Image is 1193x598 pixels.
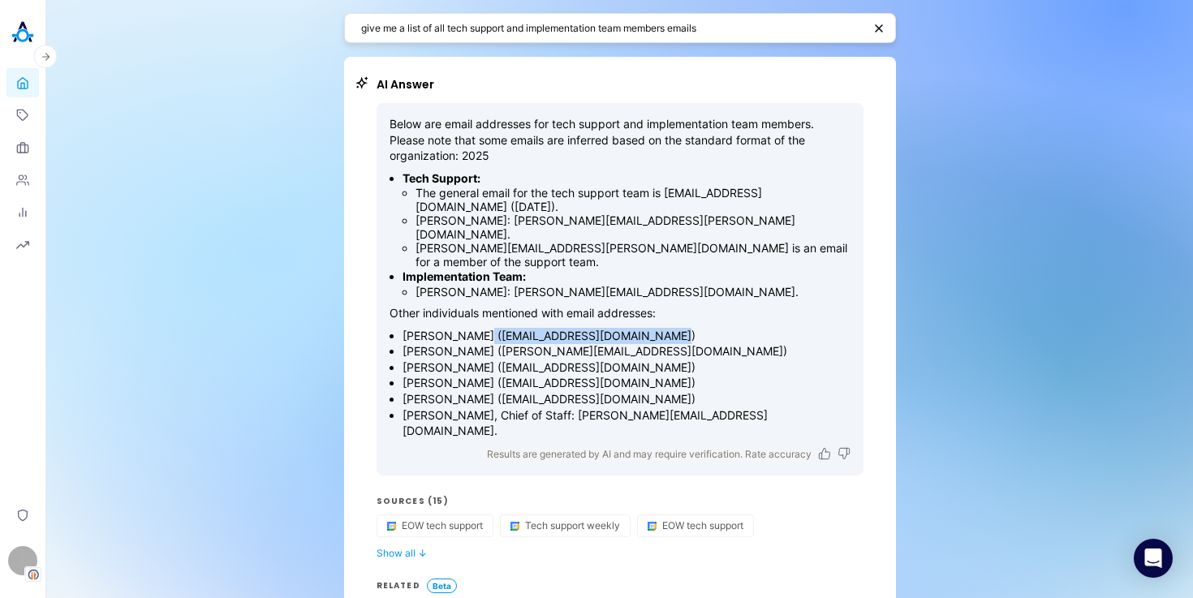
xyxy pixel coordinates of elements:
[638,515,753,536] button: source-button
[427,579,457,593] span: Beta
[403,359,851,376] p: [PERSON_NAME] ([EMAIL_ADDRESS][DOMAIN_NAME])
[403,328,851,344] p: [PERSON_NAME] ([EMAIL_ADDRESS][DOMAIN_NAME])
[662,519,743,531] span: EOW tech support
[377,579,420,592] h3: RELATED
[390,305,851,321] p: Other individuals mentioned with email addresses:
[416,186,851,213] li: The general email for the tech support team is [EMAIL_ADDRESS][DOMAIN_NAME] ([DATE]).
[416,241,851,269] li: [PERSON_NAME][EMAIL_ADDRESS][PERSON_NAME][DOMAIN_NAME] is an email for a member of the support team.
[416,285,851,299] li: [PERSON_NAME]: [PERSON_NAME][EMAIL_ADDRESS][DOMAIN_NAME].
[384,518,398,533] img: Google Calendar
[501,515,630,536] button: source-button
[6,16,39,49] img: Akooda Logo
[418,547,427,559] span: ↓
[1134,539,1173,578] div: Open Intercom Messenger
[525,519,620,531] span: Tech support weekly
[644,518,659,533] img: Google Calendar
[377,495,864,508] h3: Sources (15)
[818,447,831,460] button: Like
[403,375,851,391] p: [PERSON_NAME] ([EMAIL_ADDRESS][DOMAIN_NAME])
[361,20,863,36] textarea: give me a list of all tech support and implementation team members emails
[377,547,864,559] button: Show all ↓
[403,171,480,185] strong: Tech Support:
[507,518,522,533] img: Google Calendar
[487,445,812,462] p: Results are generated by AI and may require verification. Rate accuracy
[6,540,39,582] button: ITenant Logo
[402,519,483,531] span: EOW tech support
[377,515,493,536] button: source-button
[390,116,851,164] p: Below are email addresses for tech support and implementation team members. Please note that some...
[416,213,851,241] li: [PERSON_NAME]: [PERSON_NAME][EMAIL_ADDRESS][PERSON_NAME][DOMAIN_NAME].
[8,546,37,575] div: I
[403,407,851,439] p: [PERSON_NAME], Chief of Staff: [PERSON_NAME][EMAIL_ADDRESS][DOMAIN_NAME].
[25,567,41,582] img: Tenant Logo
[403,343,851,359] p: [PERSON_NAME] ([PERSON_NAME][EMAIL_ADDRESS][DOMAIN_NAME])
[403,269,526,283] strong: Implementation Team:
[838,447,851,460] button: Dislike
[403,391,851,407] p: [PERSON_NAME] ([EMAIL_ADDRESS][DOMAIN_NAME])
[377,76,864,93] h2: AI Answer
